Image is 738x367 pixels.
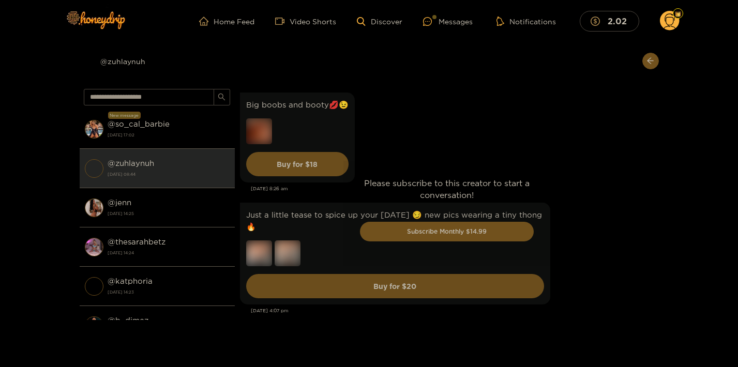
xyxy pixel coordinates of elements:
[199,17,214,26] span: home
[85,198,103,217] img: conversation
[642,53,659,69] button: arrow-left
[80,53,235,69] div: @zuhlaynuh
[108,237,165,246] strong: @ thesarahbetz
[646,57,654,66] span: arrow-left
[580,11,639,31] button: 2.02
[108,198,131,207] strong: @ jenn
[108,159,154,167] strong: @ zuhlaynuh
[85,316,103,335] img: conversation
[591,17,605,26] span: dollar
[214,89,230,105] button: search
[108,277,153,285] strong: @ katphoria
[108,248,230,257] strong: [DATE] 14:24
[357,17,402,26] a: Discover
[360,177,534,201] p: Please subscribe to this creator to start a conversation!
[108,130,230,140] strong: [DATE] 17:02
[218,93,225,102] span: search
[108,170,230,179] strong: [DATE] 08:44
[199,17,254,26] a: Home Feed
[108,316,148,325] strong: @ b_dimez
[108,209,230,218] strong: [DATE] 14:25
[85,120,103,139] img: conversation
[360,222,534,241] button: Subscribe Monthly $14.99
[108,287,230,297] strong: [DATE] 14:23
[606,16,628,26] mark: 2.02
[85,238,103,256] img: conversation
[85,159,103,178] img: conversation
[275,17,290,26] span: video-camera
[675,11,681,17] img: Fan Level
[423,16,473,27] div: Messages
[108,119,170,128] strong: @ so_cal_barbie
[493,16,559,26] button: Notifications
[85,277,103,296] img: conversation
[275,17,336,26] a: Video Shorts
[108,112,141,119] div: New message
